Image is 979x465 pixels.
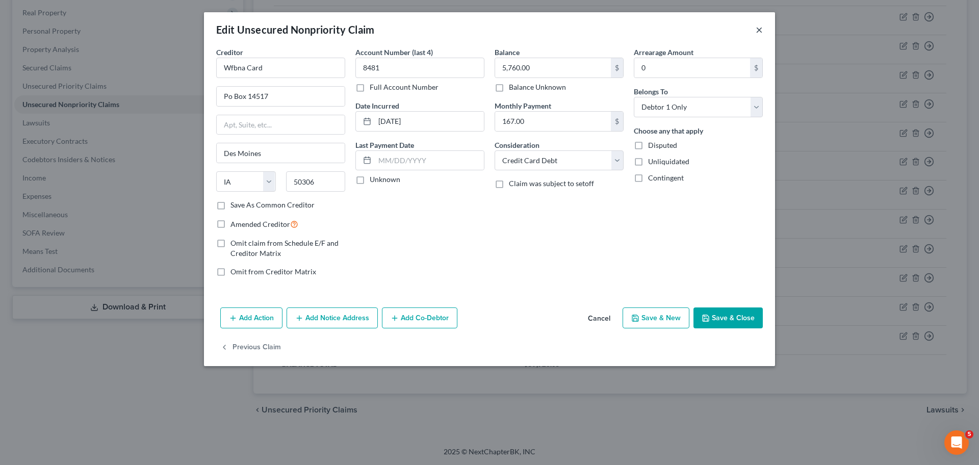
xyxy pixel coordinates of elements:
div: Edit Unsecured Nonpriority Claim [216,22,375,37]
button: Save & New [623,307,689,329]
span: Unliquidated [648,157,689,166]
label: Balance [495,47,520,58]
label: Consideration [495,140,539,150]
span: Omit from Creditor Matrix [230,267,316,276]
label: Monthly Payment [495,100,551,111]
div: $ [611,112,623,131]
label: Date Incurred [355,100,399,111]
button: Cancel [580,308,619,329]
input: Enter address... [217,87,345,106]
div: $ [611,58,623,77]
input: 0.00 [495,112,611,131]
label: Full Account Number [370,82,439,92]
span: Contingent [648,173,684,182]
input: Enter city... [217,143,345,163]
button: Save & Close [693,307,763,329]
input: XXXX [355,58,484,78]
div: $ [750,58,762,77]
input: MM/DD/YYYY [375,151,484,170]
input: Search creditor by name... [216,58,345,78]
label: Account Number (last 4) [355,47,433,58]
input: Enter zip... [286,171,346,192]
span: Disputed [648,141,677,149]
button: Add Notice Address [287,307,378,329]
span: Amended Creditor [230,220,290,228]
label: Choose any that apply [634,125,703,136]
label: Save As Common Creditor [230,200,315,210]
span: Belongs To [634,87,668,96]
label: Last Payment Date [355,140,414,150]
button: Previous Claim [220,337,281,358]
button: × [756,23,763,36]
input: MM/DD/YYYY [375,112,484,131]
input: 0.00 [495,58,611,77]
button: Add Co-Debtor [382,307,457,329]
span: Creditor [216,48,243,57]
button: Add Action [220,307,282,329]
iframe: Intercom live chat [944,430,969,455]
input: Apt, Suite, etc... [217,115,345,135]
label: Balance Unknown [509,82,566,92]
input: 0.00 [634,58,750,77]
span: Omit claim from Schedule E/F and Creditor Matrix [230,239,339,257]
label: Arrearage Amount [634,47,693,58]
label: Unknown [370,174,400,185]
span: Claim was subject to setoff [509,179,594,188]
span: 5 [965,430,973,438]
